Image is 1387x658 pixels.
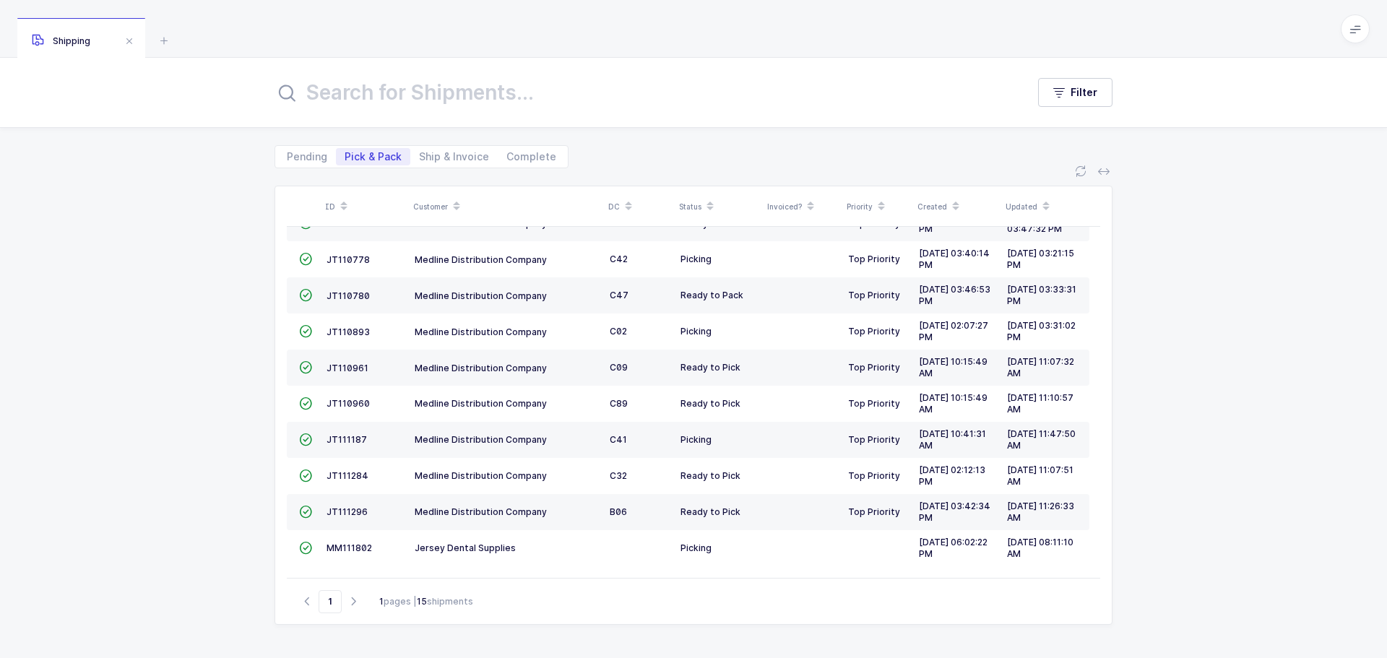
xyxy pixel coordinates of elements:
[919,537,988,559] span: [DATE] 06:02:22 PM
[680,326,712,337] span: Picking
[415,506,547,517] span: Medline Distribution Company
[415,542,516,553] span: Jersey Dental Supplies
[299,254,312,264] span: 
[417,596,427,607] b: 15
[299,506,312,517] span: 
[848,290,900,300] span: Top Priority
[917,194,997,219] div: Created
[299,398,312,409] span: 
[610,434,627,445] span: C41
[610,290,628,300] span: C47
[848,218,900,229] span: Top Priority
[345,152,402,162] span: Pick & Pack
[610,362,628,373] span: C09
[327,398,370,409] span: JT110960
[680,362,740,373] span: Ready to Pick
[680,470,740,481] span: Ready to Pick
[415,326,547,337] span: Medline Distribution Company
[919,464,985,487] span: [DATE] 02:12:13 PM
[610,326,627,337] span: C02
[919,320,988,342] span: [DATE] 02:07:27 PM
[680,434,712,445] span: Picking
[299,542,312,553] span: 
[1007,428,1076,451] span: [DATE] 11:47:50 AM
[848,362,900,373] span: Top Priority
[415,470,547,481] span: Medline Distribution Company
[327,470,368,481] span: JT111284
[1007,356,1074,378] span: [DATE] 11:07:32 AM
[327,434,367,445] span: JT111187
[610,218,627,229] span: B36
[680,506,740,517] span: Ready to Pick
[1007,501,1074,523] span: [DATE] 11:26:33 AM
[415,218,547,229] span: Medline Distribution Company
[919,248,990,270] span: [DATE] 03:40:14 PM
[413,194,600,219] div: Customer
[608,194,670,219] div: DC
[1038,78,1112,107] button: Filter
[32,35,90,46] span: Shipping
[919,392,988,415] span: [DATE] 10:15:49 AM
[419,152,489,162] span: Ship & Invoice
[680,218,743,229] span: Ready to Pack
[848,470,900,481] span: Top Priority
[680,254,712,264] span: Picking
[299,326,312,337] span: 
[415,254,547,265] span: Medline Distribution Company
[680,290,743,300] span: Ready to Pack
[299,290,312,300] span: 
[415,363,547,373] span: Medline Distribution Company
[299,470,312,481] span: 
[1007,392,1073,415] span: [DATE] 11:10:57 AM
[415,434,547,445] span: Medline Distribution Company
[327,363,368,373] span: JT110961
[680,398,740,409] span: Ready to Pick
[919,284,990,306] span: [DATE] 03:46:53 PM
[679,194,759,219] div: Status
[327,542,372,553] span: MM111802
[299,434,312,445] span: 
[415,290,547,301] span: Medline Distribution Company
[1007,284,1076,306] span: [DATE] 03:33:31 PM
[1007,248,1074,270] span: [DATE] 03:21:15 PM
[327,326,370,337] span: JT110893
[848,254,900,264] span: Top Priority
[848,434,900,445] span: Top Priority
[379,596,384,607] b: 1
[299,362,312,373] span: 
[1007,464,1073,487] span: [DATE] 11:07:51 AM
[1006,194,1085,219] div: Updated
[1007,537,1073,559] span: [DATE] 08:11:10 AM
[848,398,900,409] span: Top Priority
[327,290,370,301] span: JT110780
[847,194,909,219] div: Priority
[610,506,627,517] span: B06
[1071,85,1097,100] span: Filter
[919,428,986,451] span: [DATE] 10:41:31 AM
[1007,320,1076,342] span: [DATE] 03:31:02 PM
[327,506,368,517] span: JT111296
[275,75,1009,110] input: Search for Shipments...
[506,152,556,162] span: Complete
[415,398,547,409] span: Medline Distribution Company
[319,590,342,613] span: Go to
[610,254,628,264] span: C42
[327,254,370,265] span: JT110778
[325,194,405,219] div: ID
[610,470,627,481] span: C32
[287,152,327,162] span: Pending
[767,194,838,219] div: Invoiced?
[919,356,988,378] span: [DATE] 10:15:49 AM
[848,326,900,337] span: Top Priority
[379,595,473,608] div: pages | shipments
[919,501,990,523] span: [DATE] 03:42:34 PM
[848,506,900,517] span: Top Priority
[327,218,370,229] span: JT110773
[680,542,712,553] span: Picking
[610,398,628,409] span: C89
